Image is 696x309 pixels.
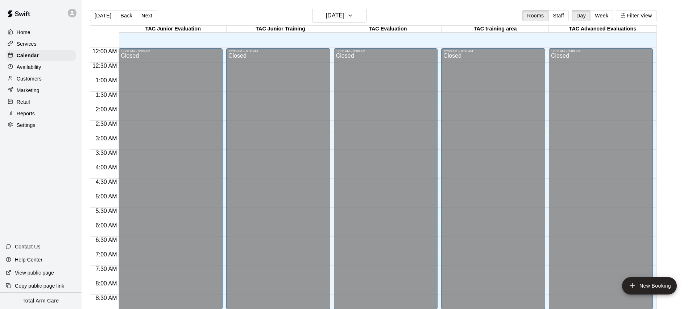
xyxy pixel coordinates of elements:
[17,52,39,59] p: Calendar
[17,29,30,36] p: Home
[227,26,334,33] div: TAC Junior Training
[116,10,137,21] button: Back
[551,49,651,53] div: 12:00 AM – 9:00 AM
[94,106,119,112] span: 2:00 AM
[94,280,119,287] span: 8:00 AM
[94,92,119,98] span: 1:30 AM
[137,10,157,21] button: Next
[17,40,37,48] p: Services
[6,27,76,38] a: Home
[17,75,42,82] p: Customers
[522,10,548,21] button: Rooms
[17,87,40,94] p: Marketing
[94,179,119,185] span: 4:30 AM
[6,38,76,49] a: Services
[94,251,119,257] span: 7:00 AM
[94,121,119,127] span: 2:30 AM
[442,26,549,33] div: TAC training area
[6,96,76,107] a: Retail
[94,150,119,156] span: 3:30 AM
[121,49,220,53] div: 12:00 AM – 9:00 AM
[94,208,119,214] span: 5:30 AM
[119,26,227,33] div: TAC Junior Evaluation
[590,10,613,21] button: Week
[572,10,591,21] button: Day
[6,73,76,84] a: Customers
[17,121,36,129] p: Settings
[94,237,119,243] span: 6:30 AM
[94,295,119,301] span: 8:30 AM
[622,277,677,294] button: add
[94,266,119,272] span: 7:30 AM
[15,269,54,276] p: View public page
[91,48,119,54] span: 12:00 AM
[6,62,76,73] a: Availability
[616,10,656,21] button: Filter View
[6,120,76,131] a: Settings
[6,85,76,96] a: Marketing
[17,98,30,106] p: Retail
[326,11,344,21] h6: [DATE]
[549,26,656,33] div: TAC Advanced Evaluations
[443,49,543,53] div: 12:00 AM – 9:00 AM
[94,77,119,83] span: 1:00 AM
[91,63,119,69] span: 12:30 AM
[17,110,35,117] p: Reports
[94,135,119,141] span: 3:00 AM
[334,26,442,33] div: TAC Evaluation
[90,10,116,21] button: [DATE]
[6,50,76,61] a: Calendar
[15,256,42,263] p: Help Center
[228,49,328,53] div: 12:00 AM – 9:00 AM
[336,49,436,53] div: 12:00 AM – 9:00 AM
[94,193,119,199] span: 5:00 AM
[22,297,59,305] p: Total Arm Care
[548,10,569,21] button: Staff
[94,164,119,170] span: 4:00 AM
[94,222,119,228] span: 6:00 AM
[6,108,76,119] a: Reports
[17,63,41,71] p: Availability
[15,282,64,289] p: Copy public page link
[312,9,366,22] button: [DATE]
[15,243,41,250] p: Contact Us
